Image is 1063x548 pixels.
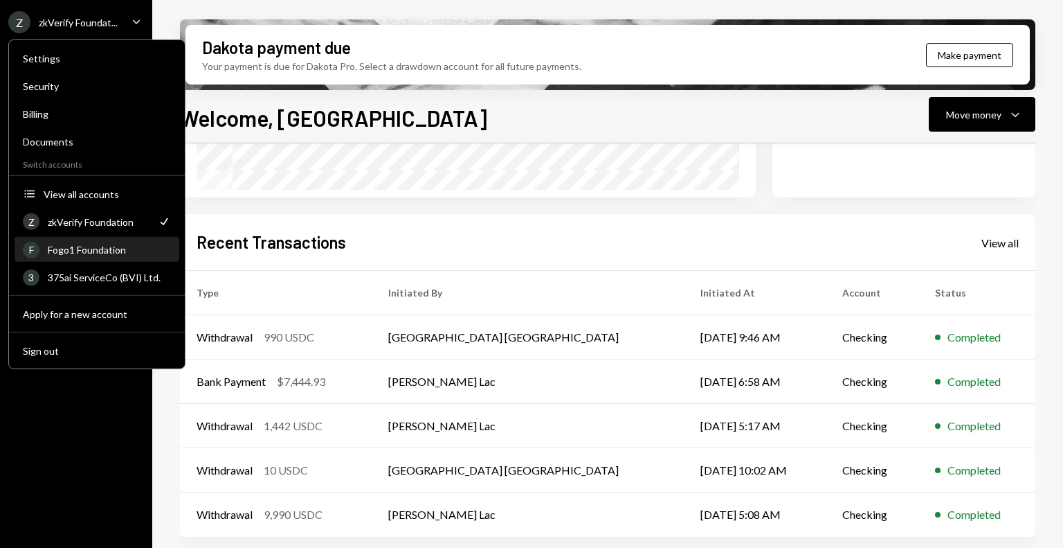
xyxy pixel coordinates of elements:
a: Settings [15,46,179,71]
div: Z [8,11,30,33]
div: 1,442 USDC [264,418,322,434]
div: View all [981,236,1019,250]
div: Completed [947,462,1001,479]
a: FFogo1 Foundation [15,237,179,262]
div: Withdrawal [197,329,253,346]
td: [GEOGRAPHIC_DATA] [GEOGRAPHIC_DATA] [372,315,684,360]
div: 3 [23,269,39,285]
div: Completed [947,506,1001,523]
button: Make payment [926,43,1013,67]
div: Documents [23,136,171,148]
a: View all [981,235,1019,250]
th: Status [918,271,1035,315]
h1: Welcome, [GEOGRAPHIC_DATA] [180,104,487,132]
div: 375ai ServiceCo (BVI) Ltd. [48,272,171,283]
div: Fogo1 Foundation [48,244,171,256]
div: $7,444.93 [277,373,325,390]
div: F [23,241,39,258]
div: Sign out [23,344,171,356]
td: Checking [826,360,918,404]
div: 10 USDC [264,462,308,479]
button: Sign out [15,339,179,364]
div: 990 USDC [264,329,314,346]
button: View all accounts [15,182,179,207]
div: 9,990 USDC [264,506,322,523]
div: Withdrawal [197,506,253,523]
div: Completed [947,373,1001,390]
a: 3375ai ServiceCo (BVI) Ltd. [15,265,179,290]
a: Documents [15,129,179,154]
div: Settings [23,53,171,64]
td: [PERSON_NAME] Lac [372,360,684,404]
h2: Recent Transactions [197,231,346,254]
th: Initiated At [684,271,826,315]
td: [DATE] 10:02 AM [684,448,826,493]
div: Withdrawal [197,462,253,479]
div: zkVerify Foundat... [39,17,118,28]
td: [PERSON_NAME] Lac [372,493,684,537]
div: Completed [947,418,1001,434]
div: Security [23,80,171,92]
td: [GEOGRAPHIC_DATA] [GEOGRAPHIC_DATA] [372,448,684,493]
td: [DATE] 5:08 AM [684,493,826,537]
div: Your payment is due for Dakota Pro. Select a drawdown account for all future payments. [202,59,581,73]
div: Billing [23,108,171,120]
div: Withdrawal [197,418,253,434]
td: [DATE] 6:58 AM [684,360,826,404]
a: Security [15,73,179,98]
div: Move money [946,107,1001,122]
div: Z [23,213,39,230]
div: View all accounts [44,188,171,200]
a: Billing [15,101,179,126]
div: Apply for a new account [23,308,171,319]
div: Dakota payment due [202,36,351,59]
td: [DATE] 5:17 AM [684,404,826,448]
th: Initiated By [372,271,684,315]
div: Switch accounts [9,157,185,170]
div: Bank Payment [197,373,266,390]
div: zkVerify Foundation [48,215,149,227]
td: Checking [826,493,918,537]
th: Type [180,271,372,315]
td: Checking [826,315,918,360]
div: Completed [947,329,1001,346]
button: Move money [929,97,1035,132]
td: Checking [826,404,918,448]
td: [PERSON_NAME] Lac [372,404,684,448]
th: Account [826,271,918,315]
td: [DATE] 9:46 AM [684,315,826,360]
td: Checking [826,448,918,493]
button: Apply for a new account [15,302,179,327]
